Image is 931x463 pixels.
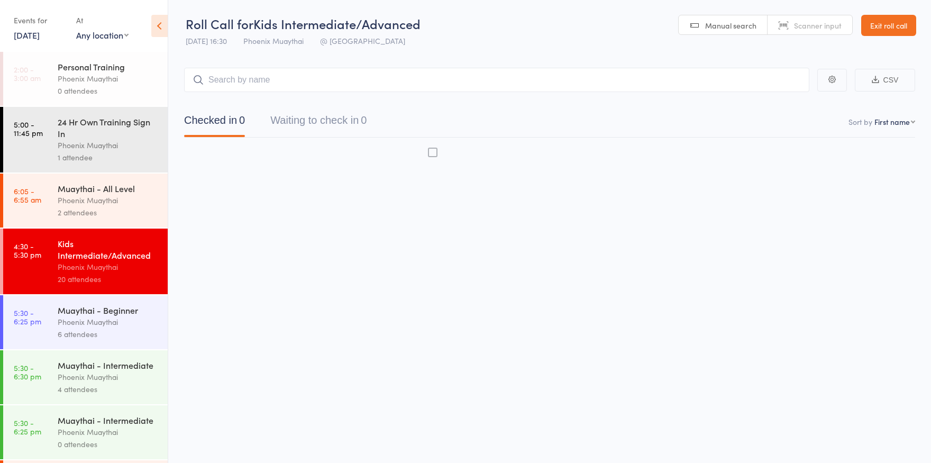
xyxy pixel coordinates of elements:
button: CSV [855,69,915,92]
div: Personal Training [58,61,159,72]
div: Phoenix Muaythai [58,261,159,273]
div: 4 attendees [58,383,159,395]
div: 1 attendee [58,151,159,164]
time: 5:30 - 6:25 pm [14,308,41,325]
div: 0 [239,114,245,126]
div: Muaythai - Intermediate [58,359,159,371]
span: Phoenix Muaythai [243,35,304,46]
div: Any location [76,29,129,41]
time: 5:30 - 6:30 pm [14,364,41,380]
time: 4:30 - 5:30 pm [14,242,41,259]
div: First name [874,116,910,127]
time: 5:00 - 11:45 pm [14,120,43,137]
div: Phoenix Muaythai [58,316,159,328]
div: 2 attendees [58,206,159,219]
button: Checked in0 [184,109,245,137]
div: Phoenix Muaythai [58,194,159,206]
time: 6:05 - 6:55 am [14,187,41,204]
div: Phoenix Muaythai [58,426,159,438]
div: 0 attendees [58,85,159,97]
div: Muaythai - Beginner [58,304,159,316]
div: Muaythai - All Level [58,183,159,194]
div: 0 [361,114,367,126]
a: Exit roll call [861,15,916,36]
time: 2:00 - 3:00 am [14,65,41,82]
label: Sort by [848,116,872,127]
div: 20 attendees [58,273,159,285]
a: 5:30 -6:25 pmMuaythai - BeginnerPhoenix Muaythai6 attendees [3,295,168,349]
input: Search by name [184,68,809,92]
div: Phoenix Muaythai [58,139,159,151]
a: 5:00 -11:45 pm24 Hr Own Training Sign InPhoenix Muaythai1 attendee [3,107,168,173]
button: Waiting to check in0 [270,109,367,137]
div: Phoenix Muaythai [58,371,159,383]
div: 6 attendees [58,328,159,340]
a: [DATE] [14,29,40,41]
span: @ [GEOGRAPHIC_DATA] [320,35,405,46]
div: Muaythai - Intermediate [58,414,159,426]
div: At [76,12,129,29]
time: 5:30 - 6:25 pm [14,419,41,435]
span: Kids Intermediate/Advanced [253,15,421,32]
a: 6:05 -6:55 amMuaythai - All LevelPhoenix Muaythai2 attendees [3,174,168,228]
a: 4:30 -5:30 pmKids Intermediate/AdvancedPhoenix Muaythai20 attendees [3,229,168,294]
div: 24 Hr Own Training Sign In [58,116,159,139]
span: Scanner input [794,20,842,31]
div: Events for [14,12,66,29]
a: 5:30 -6:25 pmMuaythai - IntermediatePhoenix Muaythai0 attendees [3,405,168,459]
a: 2:00 -3:00 amPersonal TrainingPhoenix Muaythai0 attendees [3,52,168,106]
div: 0 attendees [58,438,159,450]
span: [DATE] 16:30 [186,35,227,46]
div: Kids Intermediate/Advanced [58,238,159,261]
span: Manual search [705,20,756,31]
a: 5:30 -6:30 pmMuaythai - IntermediatePhoenix Muaythai4 attendees [3,350,168,404]
div: Phoenix Muaythai [58,72,159,85]
span: Roll Call for [186,15,253,32]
